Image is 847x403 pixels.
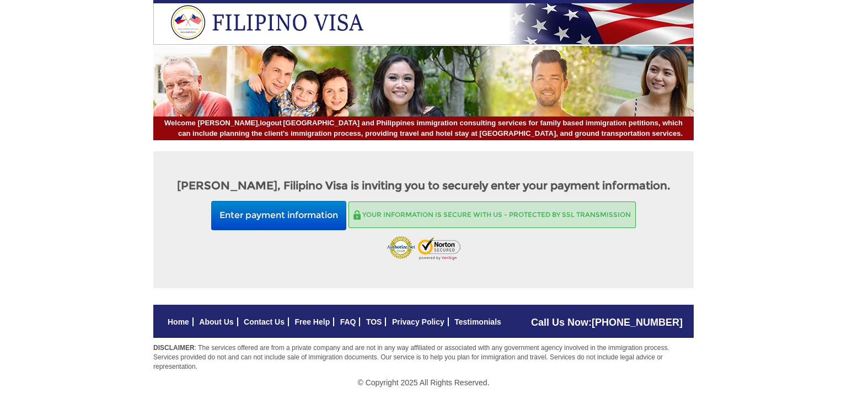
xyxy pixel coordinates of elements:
a: Testimonials [454,317,501,326]
img: Secure [353,210,361,220]
a: Contact Us [244,317,285,326]
strong: DISCLAIMER [153,344,195,352]
strong: [PERSON_NAME], Filipino Visa is inviting you to securely enter your payment information. [177,179,671,192]
a: About Us [199,317,233,326]
a: TOS [366,317,382,326]
a: Free Help [294,317,330,326]
button: Enter payment information [211,201,346,230]
a: Home [168,317,189,326]
p: © Copyright 2025 All Rights Reserved. [153,377,694,388]
a: [PHONE_NUMBER] [592,317,683,328]
a: logout [260,119,282,127]
a: FAQ [340,317,356,326]
p: : The services offered are from a private company and are not in any way affiliated or associated... [153,343,694,372]
a: Privacy Policy [392,317,444,326]
img: Authorize [387,236,416,262]
span: Call Us Now: [531,317,683,328]
img: Norton Scured [418,237,460,260]
span: Your information is secure with us - Protected by SSL transmission [362,210,631,219]
span: Welcome [PERSON_NAME], [164,118,282,129]
span: [GEOGRAPHIC_DATA] and Philippines immigration consulting services for family based immigration pe... [164,118,683,139]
